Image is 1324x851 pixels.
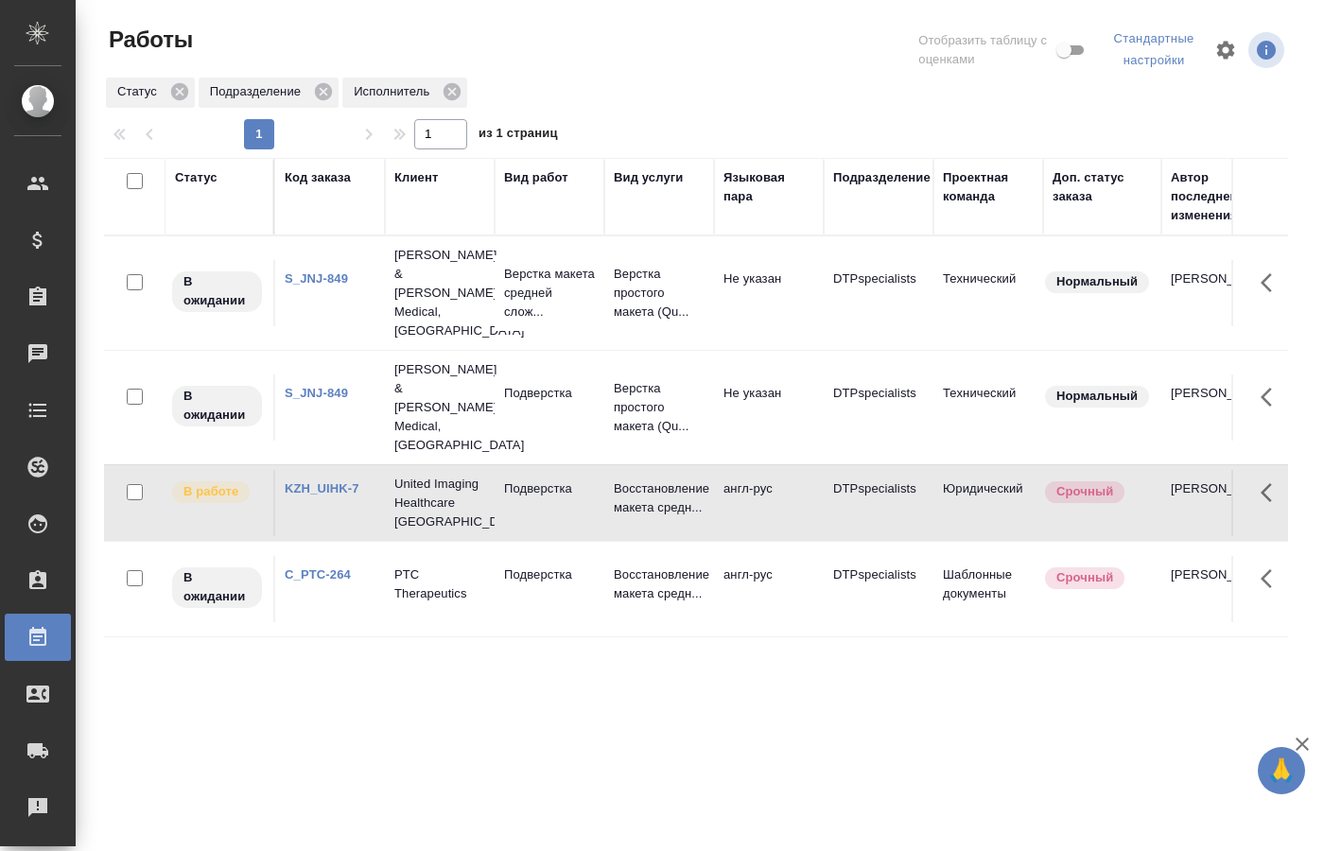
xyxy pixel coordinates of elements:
[1161,260,1271,326] td: [PERSON_NAME]
[504,265,595,321] p: Верстка макета средней слож...
[394,565,485,603] p: PTC Therapeutics
[1056,482,1113,501] p: Срочный
[1161,470,1271,536] td: [PERSON_NAME]
[918,31,1053,69] span: Отобразить таблицу с оценками
[394,168,438,187] div: Клиент
[342,78,467,108] div: Исполнитель
[714,260,824,326] td: Не указан
[1171,168,1262,225] div: Автор последнего изменения
[614,565,705,603] p: Восстановление макета средн...
[504,168,568,187] div: Вид работ
[104,25,193,55] span: Работы
[285,567,351,582] a: C_PTC-264
[824,260,933,326] td: DTPspecialists
[210,82,307,101] p: Подразделение
[714,556,824,622] td: англ-рус
[1249,556,1295,601] button: Здесь прячутся важные кнопки
[1203,27,1248,73] span: Настроить таблицу
[199,78,339,108] div: Подразделение
[1249,470,1295,515] button: Здесь прячутся важные кнопки
[170,269,264,314] div: Исполнитель назначен, приступать к работе пока рано
[1056,387,1138,406] p: Нормальный
[285,481,359,495] a: KZH_UIHK-7
[106,78,195,108] div: Статус
[824,556,933,622] td: DTPspecialists
[1105,25,1203,76] div: split button
[1249,260,1295,305] button: Здесь прячутся важные кнопки
[504,565,595,584] p: Подверстка
[933,260,1043,326] td: Технический
[504,479,595,498] p: Подверстка
[170,565,264,610] div: Исполнитель назначен, приступать к работе пока рано
[285,386,348,400] a: S_JNJ-849
[175,168,218,187] div: Статус
[824,470,933,536] td: DTPspecialists
[170,479,264,505] div: Исполнитель выполняет работу
[943,168,1034,206] div: Проектная команда
[824,374,933,441] td: DTPspecialists
[183,272,251,310] p: В ожидании
[714,470,824,536] td: англ-рус
[1161,374,1271,441] td: [PERSON_NAME]
[833,168,931,187] div: Подразделение
[183,387,251,425] p: В ожидании
[1056,272,1138,291] p: Нормальный
[614,479,705,517] p: Восстановление макета средн...
[1053,168,1152,206] div: Доп. статус заказа
[614,168,684,187] div: Вид услуги
[723,168,814,206] div: Языковая пара
[394,246,485,340] p: [PERSON_NAME] & [PERSON_NAME] Medical, [GEOGRAPHIC_DATA]
[933,470,1043,536] td: Юридический
[933,556,1043,622] td: Шаблонные документы
[504,384,595,403] p: Подверстка
[479,122,558,149] span: из 1 страниц
[1265,751,1298,790] span: 🙏
[285,168,351,187] div: Код заказа
[614,265,705,321] p: Верстка простого макета (Qu...
[354,82,436,101] p: Исполнитель
[1258,747,1305,794] button: 🙏
[183,568,251,606] p: В ожидании
[170,384,264,428] div: Исполнитель назначен, приступать к работе пока рано
[394,475,485,531] p: United Imaging Healthcare [GEOGRAPHIC_DATA]
[1248,32,1288,68] span: Посмотреть информацию
[614,379,705,436] p: Верстка простого макета (Qu...
[1161,556,1271,622] td: [PERSON_NAME]
[1249,374,1295,420] button: Здесь прячутся важные кнопки
[394,360,485,455] p: [PERSON_NAME] & [PERSON_NAME] Medical, [GEOGRAPHIC_DATA]
[183,482,238,501] p: В работе
[1056,568,1113,587] p: Срочный
[714,374,824,441] td: Не указан
[117,82,164,101] p: Статус
[933,374,1043,441] td: Технический
[285,271,348,286] a: S_JNJ-849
